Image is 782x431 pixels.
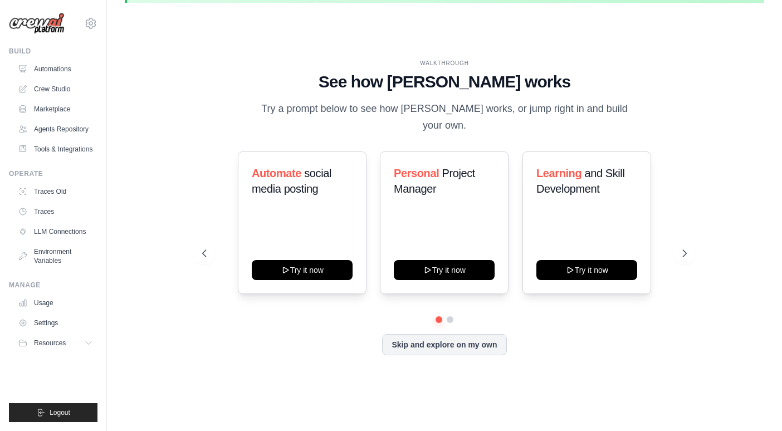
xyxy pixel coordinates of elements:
[9,281,97,290] div: Manage
[9,169,97,178] div: Operate
[9,47,97,56] div: Build
[50,408,70,417] span: Logout
[394,167,475,195] span: Project Manager
[202,59,687,67] div: WALKTHROUGH
[13,243,97,270] a: Environment Variables
[257,101,632,134] p: Try a prompt below to see how [PERSON_NAME] works, or jump right in and build your own.
[394,260,495,280] button: Try it now
[13,183,97,200] a: Traces Old
[13,294,97,312] a: Usage
[13,60,97,78] a: Automations
[34,339,66,347] span: Resources
[13,100,97,118] a: Marketplace
[536,260,637,280] button: Try it now
[13,334,97,352] button: Resources
[13,140,97,158] a: Tools & Integrations
[252,167,331,195] span: social media posting
[252,260,353,280] button: Try it now
[394,167,439,179] span: Personal
[382,334,506,355] button: Skip and explore on my own
[13,120,97,138] a: Agents Repository
[13,223,97,241] a: LLM Connections
[536,167,624,195] span: and Skill Development
[9,403,97,422] button: Logout
[13,203,97,221] a: Traces
[13,314,97,332] a: Settings
[536,167,581,179] span: Learning
[202,72,687,92] h1: See how [PERSON_NAME] works
[13,80,97,98] a: Crew Studio
[252,167,301,179] span: Automate
[9,13,65,35] img: Logo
